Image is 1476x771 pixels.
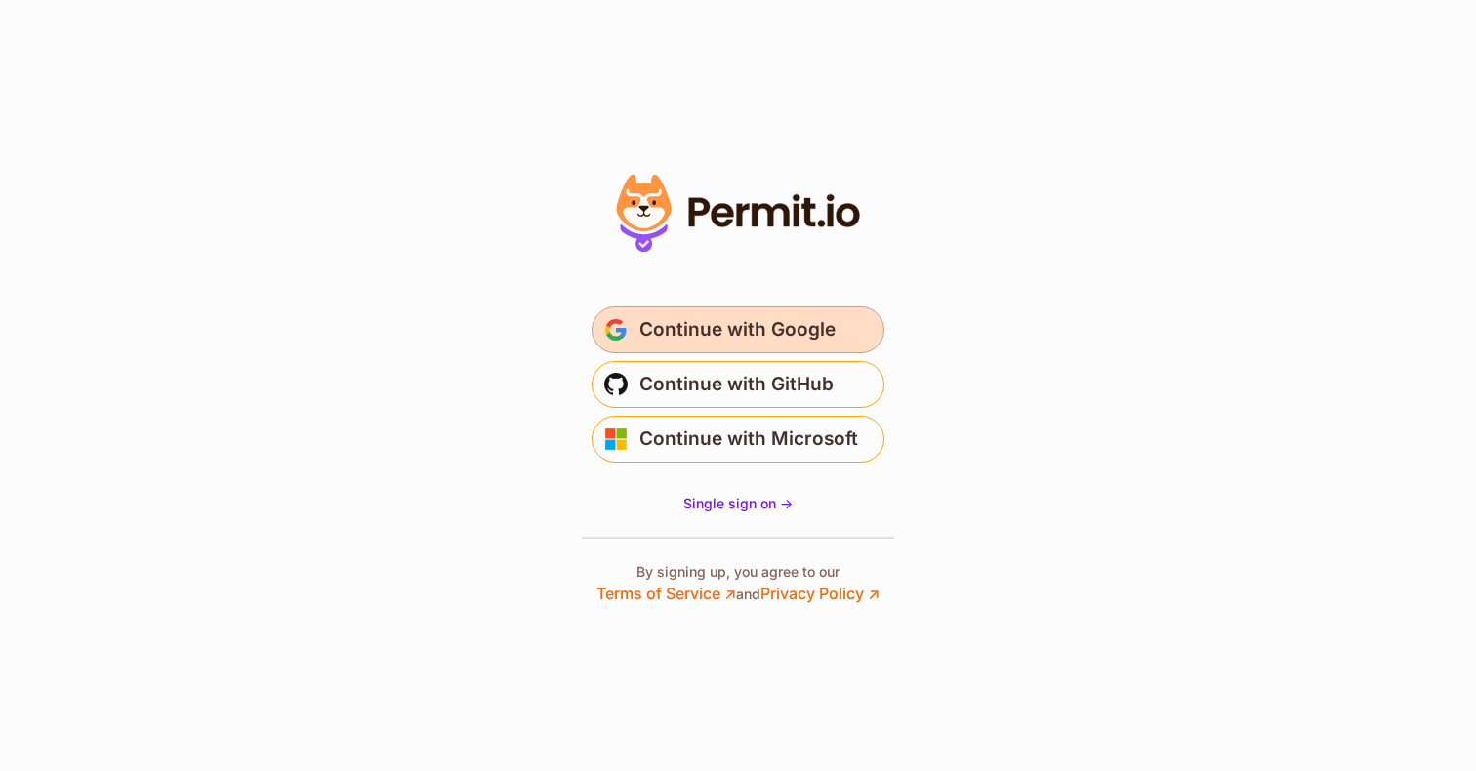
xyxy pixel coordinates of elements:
[592,361,884,408] button: Continue with GitHub
[683,495,793,511] span: Single sign on ->
[592,306,884,353] button: Continue with Google
[596,562,880,605] p: By signing up, you agree to our and
[639,369,834,400] span: Continue with GitHub
[592,416,884,463] button: Continue with Microsoft
[639,424,858,455] span: Continue with Microsoft
[760,584,880,603] a: Privacy Policy ↗
[596,584,736,603] a: Terms of Service ↗
[639,314,836,345] span: Continue with Google
[683,494,793,513] a: Single sign on ->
